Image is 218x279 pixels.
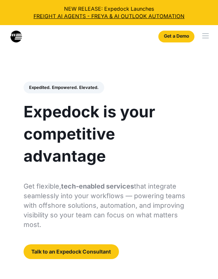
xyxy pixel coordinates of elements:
a: FREIGHT AI AGENTS - FREYA & AI OUTLOOK AUTOMATION [5,13,213,20]
div: NEW RELEASE: Expedock Launches [5,5,213,20]
a: Get a Demo [158,31,194,42]
strong: tech-enabled services [61,182,134,190]
a: Talk to an Expedock Consultant [24,244,119,259]
p: Get flexible, that integrate seamlessly into your workflows — powering teams with offshore soluti... [24,182,186,230]
h1: Expedock is your competitive advantage [24,101,186,167]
